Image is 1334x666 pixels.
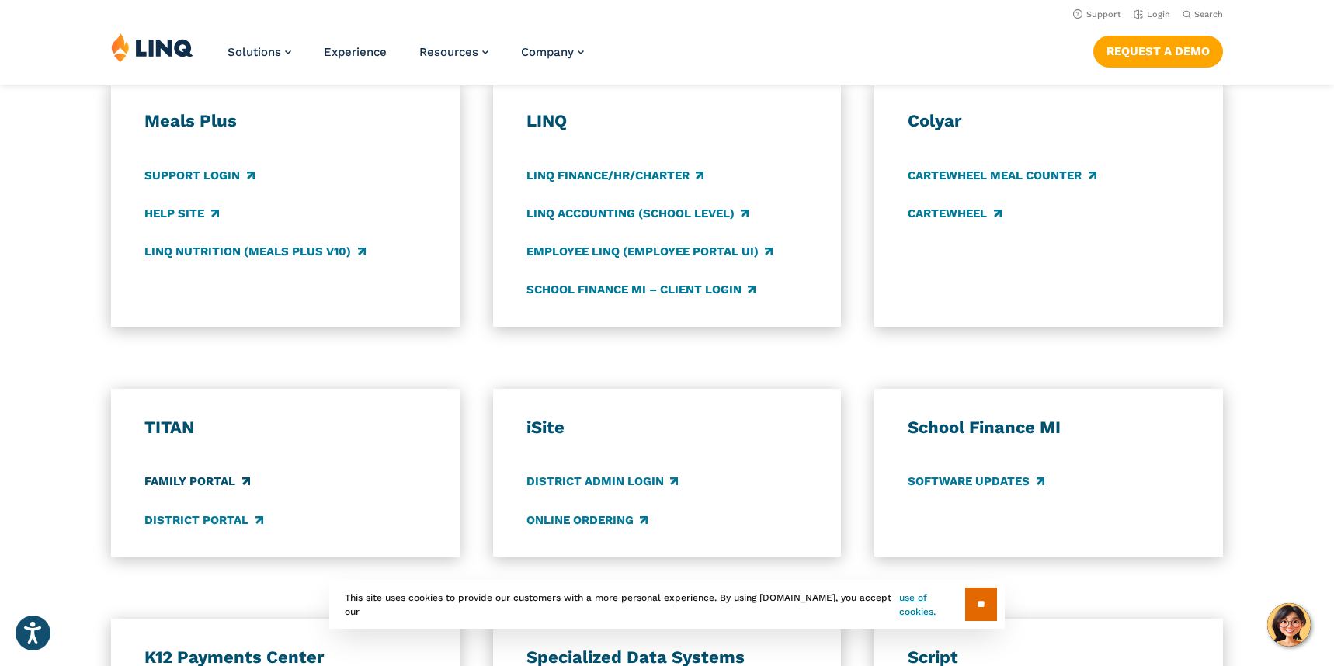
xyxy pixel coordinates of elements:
a: LINQ Finance/HR/Charter [526,167,703,184]
a: LINQ Nutrition (Meals Plus v10) [144,243,365,260]
a: Online Ordering [526,512,648,529]
a: Support Login [144,167,254,184]
a: LINQ Accounting (school level) [526,205,749,222]
img: LINQ | K‑12 Software [111,33,193,62]
a: Company [521,45,584,59]
a: CARTEWHEEL Meal Counter [908,167,1096,184]
nav: Button Navigation [1093,33,1223,67]
a: Request a Demo [1093,36,1223,67]
a: Software Updates [908,473,1044,491]
span: Company [521,45,574,59]
nav: Primary Navigation [228,33,584,84]
a: District Admin Login [526,473,678,491]
h3: Colyar [908,110,1189,132]
a: Employee LINQ (Employee Portal UI) [526,243,773,260]
h3: School Finance MI [908,417,1189,439]
a: Solutions [228,45,291,59]
span: Search [1194,9,1223,19]
h3: TITAN [144,417,426,439]
span: Resources [419,45,478,59]
a: Login [1134,9,1170,19]
a: District Portal [144,512,262,529]
span: Solutions [228,45,281,59]
a: Support [1073,9,1121,19]
a: Family Portal [144,473,249,491]
button: Open Search Bar [1183,9,1223,20]
h3: LINQ [526,110,808,132]
button: Hello, have a question? Let’s chat. [1267,603,1311,647]
h3: iSite [526,417,808,439]
div: This site uses cookies to provide our customers with a more personal experience. By using [DOMAIN... [329,580,1005,629]
a: use of cookies. [899,591,965,619]
h3: Meals Plus [144,110,426,132]
a: Help Site [144,205,218,222]
a: Experience [324,45,387,59]
a: CARTEWHEEL [908,205,1001,222]
a: School Finance MI – Client Login [526,281,756,298]
a: Resources [419,45,488,59]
